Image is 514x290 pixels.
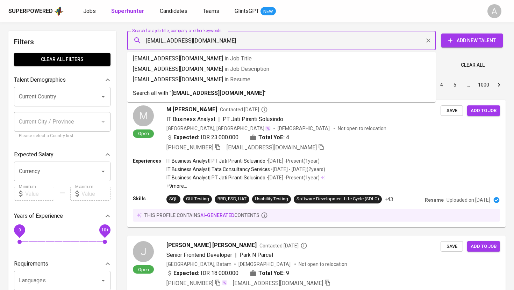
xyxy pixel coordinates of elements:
[425,196,444,203] p: Resume
[255,196,288,202] div: Usability Testing
[133,75,430,84] p: [EMAIL_ADDRESS][DOMAIN_NAME]
[436,79,447,90] button: Go to page 4
[238,261,292,268] span: [DEMOGRAPHIC_DATA]
[218,115,220,124] span: |
[385,196,393,203] p: +43
[14,36,110,47] h6: Filters
[166,125,271,132] div: [GEOGRAPHIC_DATA], [GEOGRAPHIC_DATA]
[8,6,64,16] a: Superpoweredapp logo
[166,252,232,258] span: Senior Frontend Developer
[160,7,189,16] a: Candidates
[463,81,474,88] div: …
[166,174,265,181] p: IT Business Analyst | PT Jati Piranti Solusindo
[111,7,146,16] a: Superhunter
[133,54,430,63] p: [EMAIL_ADDRESS][DOMAIN_NAME]
[169,196,178,202] div: SQL
[471,107,497,115] span: Add to job
[224,66,269,72] span: in Job Description
[133,157,166,164] p: Experiences
[166,133,238,142] div: IDR 23.000.000
[299,261,347,268] p: Not open to relocation
[423,36,433,45] button: Clear
[235,8,259,14] span: GlintsGPT
[467,241,500,252] button: Add to job
[166,183,325,189] p: +9 more ...
[20,55,105,64] span: Clear All filters
[133,105,154,126] div: M
[224,76,250,83] span: in Resume
[14,53,110,66] button: Clear All filters
[14,260,48,268] p: Requirements
[83,7,97,16] a: Jobs
[227,144,317,151] span: [EMAIL_ADDRESS][DOMAIN_NAME]
[186,196,209,202] div: GUI Testing
[235,251,237,259] span: |
[233,280,323,287] span: [EMAIL_ADDRESS][DOMAIN_NAME]
[258,133,285,142] b: Total YoE:
[166,269,238,277] div: IDR 18.000.000
[203,7,221,16] a: Teams
[14,76,66,84] p: Talent Demographics
[259,242,307,249] span: Contacted [DATE]
[98,166,108,176] button: Open
[133,195,166,202] p: Skills
[265,126,271,131] img: magic_wand.svg
[270,166,325,173] p: • [DATE] - [DATE] ( 2 years )
[135,131,152,136] span: Open
[98,92,108,102] button: Open
[286,269,289,277] span: 9
[171,90,264,96] b: [EMAIL_ADDRESS][DOMAIN_NAME]
[297,196,379,202] div: Software Development Life Cycle (SDLC)
[166,157,265,164] p: IT Business Analyst | PT Jati Piranti Solusindo
[444,243,459,251] span: Save
[166,261,231,268] div: [GEOGRAPHIC_DATA], Batam
[217,196,247,202] div: BRD, FSD, UAT
[166,166,270,173] p: IT Business Analyst | Tata Consultancy Services
[111,8,144,14] b: Superhunter
[265,157,320,164] p: • [DATE] - Present ( 1 year )
[240,252,273,258] span: Park N Parcel
[54,6,64,16] img: app logo
[98,276,108,285] button: Open
[14,257,110,271] div: Requirements
[467,105,500,116] button: Add to job
[300,242,307,249] svg: By Batam recruiter
[471,243,497,251] span: Add to job
[278,125,331,132] span: [DEMOGRAPHIC_DATA]
[338,125,386,132] p: Not open to relocation
[203,8,219,14] span: Teams
[223,116,283,122] span: PT Jati Piranti Solusindo
[222,280,227,285] img: magic_wand.svg
[83,8,96,14] span: Jobs
[200,213,234,218] span: AI-generated
[14,209,110,223] div: Years of Experience
[25,187,54,201] input: Value
[235,7,276,16] a: GlintsGPT NEW
[8,7,53,15] div: Superpowered
[14,148,110,162] div: Expected Salary
[441,105,463,116] button: Save
[101,228,108,232] span: 10+
[166,241,257,250] span: [PERSON_NAME] [PERSON_NAME]
[447,196,490,203] p: Uploaded on [DATE]
[441,34,503,47] button: Add New Talent
[260,8,276,15] span: NEW
[444,107,459,115] span: Save
[493,79,505,90] button: Go to next page
[19,133,106,140] p: Please select a Country first
[173,269,199,277] b: Expected:
[265,174,320,181] p: • [DATE] - Present ( 1 year )
[487,4,501,18] div: A
[18,228,21,232] span: 0
[14,150,53,159] p: Expected Salary
[258,269,285,277] b: Total YoE:
[135,267,152,273] span: Open
[449,79,461,90] button: Go to page 5
[14,73,110,87] div: Talent Demographics
[476,79,491,90] button: Go to page 1000
[224,55,252,62] span: in Job Title
[166,144,213,151] span: [PHONE_NUMBER]
[133,65,430,73] p: [EMAIL_ADDRESS][DOMAIN_NAME]
[461,61,485,69] span: Clear All
[127,100,506,227] a: MOpenM [PERSON_NAME]Contacted [DATE]IT Business Analyst|PT Jati Piranti Solusindo[GEOGRAPHIC_DATA...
